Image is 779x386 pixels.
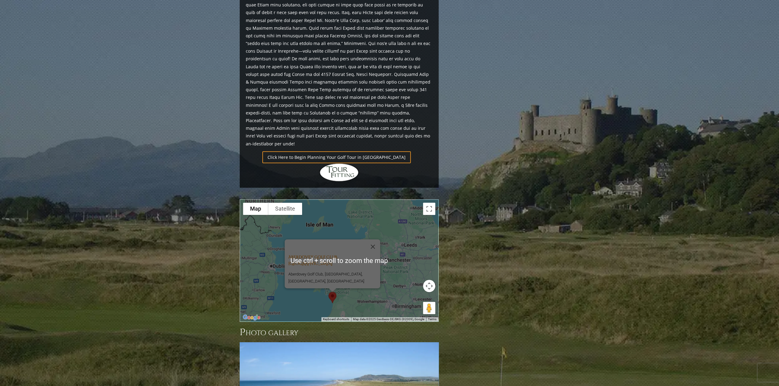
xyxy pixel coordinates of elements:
[268,203,302,215] button: Show satellite imagery
[365,239,380,254] button: Close
[288,270,380,285] p: Aberdovey Golf Club, [GEOGRAPHIC_DATA], [GEOGRAPHIC_DATA], [GEOGRAPHIC_DATA]
[243,203,268,215] button: Show street map
[323,317,349,321] button: Keyboard shortcuts
[423,280,435,292] button: Map camera controls
[242,313,262,321] img: Google
[423,302,435,314] button: Drag Pegman onto the map to open Street View
[288,254,338,266] a: Aberdovey Golf Club, [GEOGRAPHIC_DATA]
[240,326,439,339] h3: Photo Gallery
[242,313,262,321] a: Open this area in Google Maps (opens a new window)
[353,317,424,321] span: Map data ©2025 GeoBasis-DE/BKG (©2009), Google
[428,317,436,321] a: Terms (opens in new tab)
[319,163,359,182] img: Hidden Links
[423,203,435,215] button: Toggle fullscreen view
[262,151,411,163] a: Click Here to Begin Planning Your Golf Tour in [GEOGRAPHIC_DATA]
